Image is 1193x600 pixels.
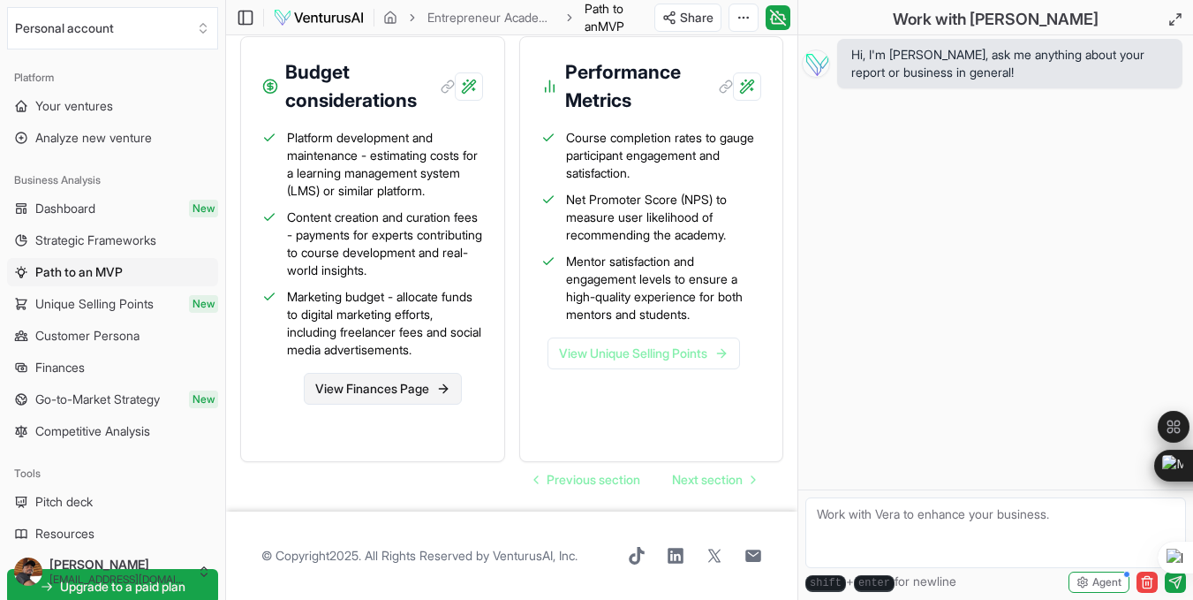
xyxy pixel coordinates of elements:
[35,327,140,345] span: Customer Persona
[805,575,846,592] kbd: shift
[7,124,218,152] a: Analyze new venture
[7,64,218,92] div: Platform
[35,97,113,115] span: Your ventures
[802,49,830,78] img: Vera
[7,7,218,49] button: Select an organization
[35,129,152,147] span: Analyze new venture
[7,417,218,445] a: Competitive Analysis
[7,353,218,382] a: Finances
[189,391,218,408] span: New
[287,288,483,359] span: Marketing budget - allocate funds to digital marketing efforts, including freelancer fees and soc...
[893,7,1099,32] h2: Work with [PERSON_NAME]
[35,391,160,408] span: Go-to-Market Strategy
[7,488,218,516] a: Pitch deck
[565,58,733,115] h3: Performance Metrics
[520,462,769,497] nav: pagination
[7,92,218,120] a: Your ventures
[654,4,721,32] button: Share
[35,263,123,281] span: Path to an MVP
[520,462,654,497] a: Go to previous page
[35,295,154,313] span: Unique Selling Points
[35,232,156,249] span: Strategic Frameworks
[287,129,483,200] span: Platform development and maintenance - estimating costs for a learning management system (LMS) or...
[680,9,714,27] span: Share
[493,548,575,563] a: VenturusAI, Inc
[285,58,454,115] h3: Budget considerations
[7,258,218,286] a: Path to an MVP
[49,557,190,573] span: [PERSON_NAME]
[49,573,190,587] span: [EMAIL_ADDRESS][DOMAIN_NAME]
[672,471,743,489] span: Next section
[7,551,218,593] button: [PERSON_NAME][EMAIL_ADDRESS][DOMAIN_NAME]
[547,338,740,369] a: View Unique Selling Points
[7,166,218,194] div: Business Analysis
[35,359,85,376] span: Finances
[7,194,218,223] a: DashboardNew
[1092,575,1121,589] span: Agent
[7,459,218,488] div: Tools
[35,525,94,543] span: Resources
[427,9,555,27] a: Entrepreneur Academy
[585,1,623,34] span: Path to an
[7,520,218,548] a: Resources
[805,573,956,592] span: + for newline
[7,322,218,350] a: Customer Persona
[566,191,762,244] span: Net Promoter Score (NPS) to measure user likelihood of recommending the academy.
[566,129,762,182] span: Course completion rates to gauge participant engagement and satisfaction.
[261,547,578,565] span: © Copyright 2025 . All Rights Reserved by .
[566,253,762,323] span: Mentor satisfaction and engagement levels to ensure a high-quality experience for both mentors an...
[35,200,95,217] span: Dashboard
[35,422,150,440] span: Competitive Analysis
[189,295,218,313] span: New
[7,226,218,254] a: Strategic Frameworks
[854,575,895,592] kbd: enter
[35,493,93,511] span: Pitch deck
[273,7,365,28] img: logo
[304,373,462,405] a: View Finances Page
[7,385,218,414] a: Go-to-Market StrategyNew
[547,471,640,489] span: Previous section
[851,46,1168,81] span: Hi, I'm [PERSON_NAME], ask me anything about your report or business in general!
[1068,572,1129,593] button: Agent
[658,462,769,497] a: Go to next page
[7,290,218,318] a: Unique Selling PointsNew
[287,209,483,279] span: Content creation and curation fees - payments for experts contributing to course development and ...
[14,558,42,586] img: ACg8ocJobaHvS4ScnmADwvHA0aWLpo0Pf0fu5R1zBzp7IF4jRMSYtcWd=s96-c
[189,200,218,217] span: New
